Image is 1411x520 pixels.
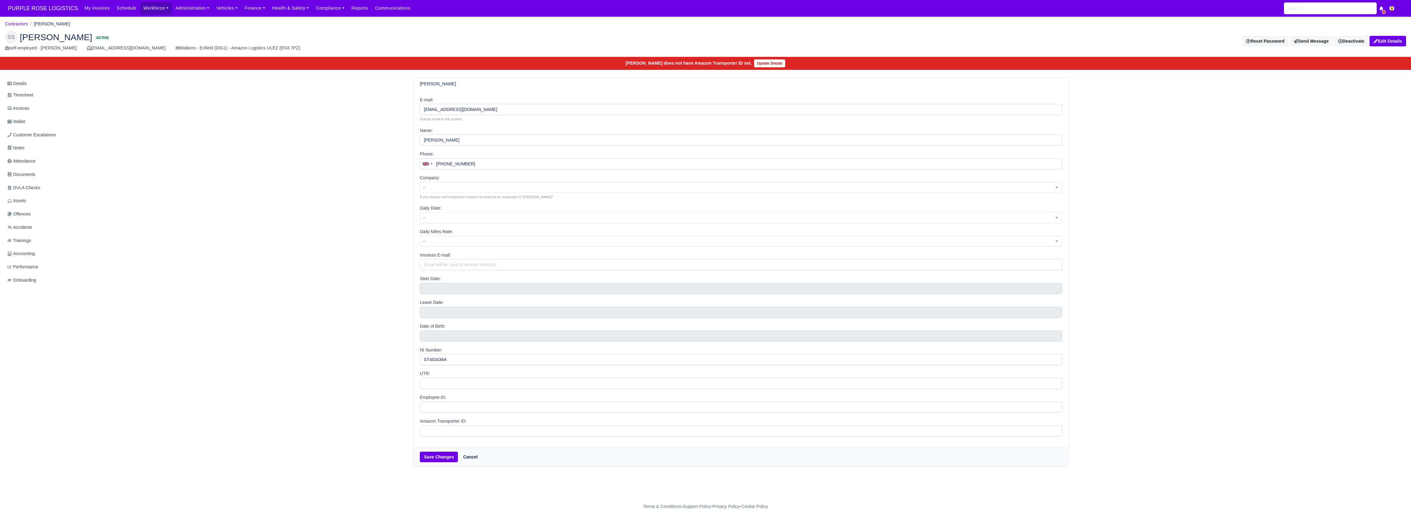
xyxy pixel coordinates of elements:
[683,504,711,509] a: Support Policy
[420,184,1062,191] span: --
[1334,36,1368,46] a: Deactivate
[420,96,433,104] label: E-mail:
[7,131,56,139] span: Customer Escalations
[754,59,785,67] a: Update Details
[5,102,74,114] a: Invoices
[5,142,74,154] a: Notes
[140,2,172,14] a: Workforce
[1290,36,1333,46] a: Send Message
[7,144,24,151] span: Notes
[420,116,1062,122] small: Unique email in the system.
[741,504,768,509] a: Cookie Policy
[7,211,31,218] span: Offences
[1370,36,1406,46] a: Edit Details
[5,182,74,194] a: DVLA Checks
[1284,2,1377,14] input: Search...
[420,158,1062,169] input: Point of contact
[420,81,456,87] h6: [PERSON_NAME]
[20,33,92,41] span: [PERSON_NAME]
[7,224,32,231] span: Accidents
[5,45,77,52] div: self-employed - [PERSON_NAME]
[5,116,74,128] a: Wallet
[420,182,1062,193] span: --
[5,235,74,247] a: Trainings
[420,323,445,330] label: Date of Birth:
[372,2,414,14] a: Communications
[420,228,453,235] label: Daily Miles Rate:
[420,237,1062,245] span: --
[420,212,1062,223] span: --
[420,275,441,282] label: Start Date:
[7,197,26,204] span: Assets
[87,45,166,52] div: [EMAIL_ADDRESS][DOMAIN_NAME]
[420,299,444,306] label: Leave Date:
[176,45,300,52] div: Walkers - Enfield (DIG1) - Amazon Logistics ULEZ (EN3 7PZ)
[5,195,74,207] a: Assets
[420,174,440,181] label: Company:
[420,259,1062,270] input: Email will be used to receive invoices.
[420,159,434,169] div: United Kingdom: +44
[5,168,74,181] a: Documents
[7,237,31,244] span: Trainings
[5,129,74,141] a: Customer Escalations
[7,184,40,191] span: DVLA Checks
[420,236,1062,247] span: --
[241,2,269,14] a: Finance
[5,31,17,43] div: SS
[420,347,442,354] label: NI Number:
[459,452,482,462] a: Cancel
[7,263,38,271] span: Performance
[420,151,434,158] label: Phone:
[0,26,1411,57] div: Shivani Semwal
[5,208,74,220] a: Offences
[5,221,74,233] a: Accidents
[643,504,681,509] a: Terms & Conditions
[5,274,74,286] a: Onboarding
[420,127,433,134] label: Name:
[420,104,1062,115] input: office@yourcompany.com
[172,2,213,14] a: Administration
[7,250,35,257] span: Accounting
[5,155,74,167] a: Attendance
[420,205,441,212] label: Daily Rate:
[7,118,25,125] span: Wallet
[420,194,1062,200] small: If you choose self-employed it means he wont be an employee of "[PERSON_NAME]"
[7,92,33,99] span: Timesheet
[7,105,29,112] span: Invoices
[269,2,313,14] a: Health & Safety
[81,2,113,14] a: My Invoices
[529,503,882,510] div: - - -
[5,248,74,260] a: Accounting
[7,277,36,284] span: Onboarding
[5,89,74,101] a: Timesheet
[7,171,35,178] span: Documents
[113,2,140,14] a: Schedule
[313,2,348,14] a: Compliance
[95,36,110,40] span: Active
[1242,36,1288,46] button: Reset Password
[213,2,241,14] a: Vehicles
[420,418,467,425] label: Amazon Transporter ID:
[7,158,35,165] span: Attendance
[420,394,446,401] label: Employee ID:
[420,370,430,377] label: UTR:
[420,452,458,462] button: Save Changes
[420,252,451,259] label: Invoices E-mail:
[713,504,740,509] a: Privacy Policy
[5,2,81,15] a: PURPLE ROSE LOGISTICS
[348,2,372,14] a: Reports
[5,21,28,26] a: Contractors
[5,261,74,273] a: Performance
[28,20,70,28] li: [PERSON_NAME]
[420,214,1062,222] span: --
[5,78,74,89] a: Details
